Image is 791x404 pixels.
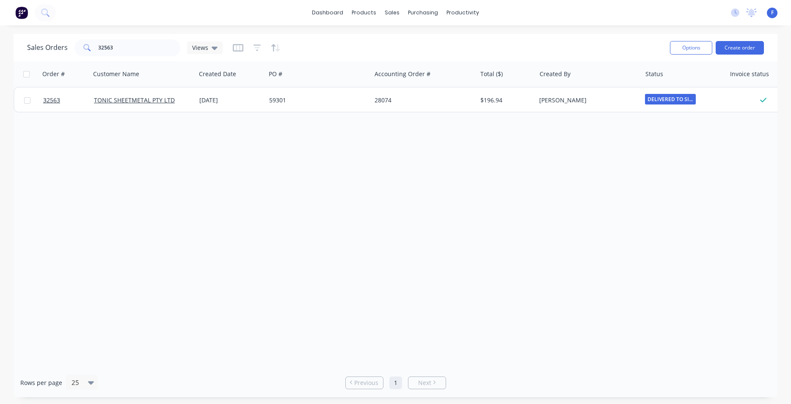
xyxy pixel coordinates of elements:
div: Order # [42,70,65,78]
a: TONIC SHEETMETAL PTY LTD [94,96,175,104]
div: Invoice status [730,70,769,78]
a: 32563 [43,88,94,113]
a: Previous page [346,379,383,387]
span: Next [418,379,431,387]
div: Created Date [199,70,236,78]
button: Create order [716,41,764,55]
div: [PERSON_NAME] [539,96,633,104]
button: Options [670,41,712,55]
div: purchasing [404,6,442,19]
div: sales [380,6,404,19]
a: dashboard [308,6,347,19]
a: Page 1 is your current page [389,377,402,389]
div: Customer Name [93,70,139,78]
h1: Sales Orders [27,44,68,52]
div: [DATE] [199,96,262,104]
div: Created By [540,70,571,78]
img: Factory [15,6,28,19]
input: Search... [98,39,181,56]
div: productivity [442,6,483,19]
span: 32563 [43,96,60,104]
a: Next page [408,379,446,387]
span: Rows per page [20,379,62,387]
div: $196.94 [480,96,530,104]
div: Status [645,70,663,78]
div: Total ($) [480,70,503,78]
span: Views [192,43,208,52]
div: PO # [269,70,282,78]
div: Accounting Order # [375,70,430,78]
div: 59301 [269,96,363,104]
ul: Pagination [342,377,449,389]
div: products [347,6,380,19]
span: Previous [354,379,378,387]
span: DELIVERED TO SI... [645,94,696,104]
span: F [771,9,774,16]
div: 28074 [375,96,469,104]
